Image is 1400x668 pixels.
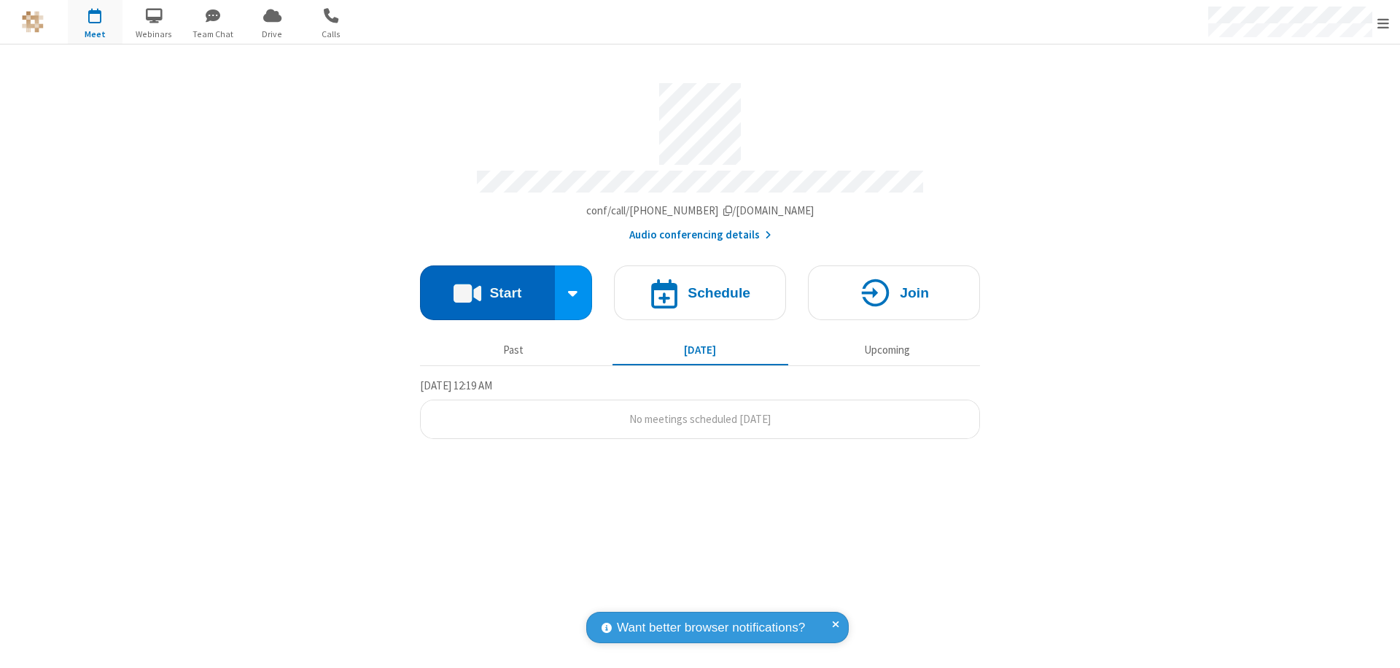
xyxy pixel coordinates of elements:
[799,336,975,364] button: Upcoming
[68,28,122,41] span: Meet
[612,336,788,364] button: [DATE]
[186,28,241,41] span: Team Chat
[245,28,300,41] span: Drive
[304,28,359,41] span: Calls
[420,378,492,392] span: [DATE] 12:19 AM
[629,227,771,244] button: Audio conferencing details
[420,72,980,244] section: Account details
[420,377,980,440] section: Today's Meetings
[22,11,44,33] img: QA Selenium DO NOT DELETE OR CHANGE
[614,265,786,320] button: Schedule
[426,336,602,364] button: Past
[586,203,814,220] button: Copy my meeting room linkCopy my meeting room link
[586,203,814,217] span: Copy my meeting room link
[688,286,750,300] h4: Schedule
[808,265,980,320] button: Join
[900,286,929,300] h4: Join
[489,286,521,300] h4: Start
[629,412,771,426] span: No meetings scheduled [DATE]
[420,265,555,320] button: Start
[617,618,805,637] span: Want better browser notifications?
[555,265,593,320] div: Start conference options
[127,28,182,41] span: Webinars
